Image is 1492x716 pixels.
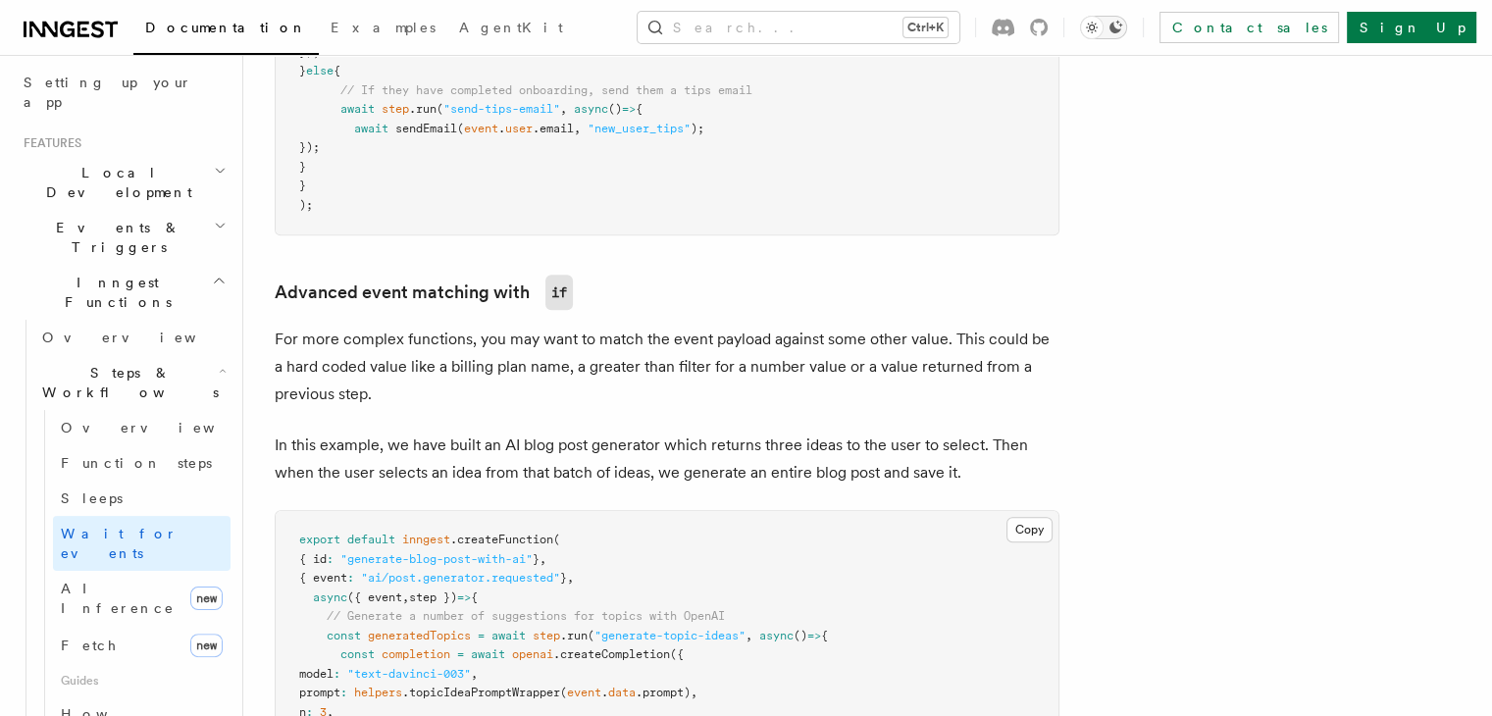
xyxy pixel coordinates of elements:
span: Guides [53,665,231,696]
span: Documentation [145,20,307,35]
span: = [457,647,464,661]
span: Wait for events [61,526,178,561]
span: } [299,160,306,174]
span: = [478,629,485,642]
a: Setting up your app [16,65,231,120]
span: ( [437,102,443,116]
span: { [471,590,478,604]
span: Inngest Functions [16,273,212,312]
span: step }) [409,590,457,604]
span: } [560,571,567,585]
a: Overview [34,320,231,355]
span: "send-tips-email" [443,102,560,116]
span: AI Inference [61,581,175,616]
span: : [347,571,354,585]
span: // Generate a number of suggestions for topics with OpenAI [327,609,725,623]
span: event [464,122,498,135]
span: } [299,179,306,192]
span: Fetch [61,638,118,653]
span: { [636,102,643,116]
span: Setting up your app [24,75,192,110]
span: Function steps [61,455,212,471]
span: ({ event [347,590,402,604]
span: await [354,122,388,135]
span: completion [382,647,450,661]
span: { id [299,552,327,566]
button: Steps & Workflows [34,355,231,410]
span: { event [299,571,347,585]
span: async [574,102,608,116]
span: { [334,64,340,77]
span: await [491,629,526,642]
span: Sleeps [61,490,123,506]
span: Local Development [16,163,214,202]
a: AgentKit [447,6,575,53]
span: async [313,590,347,604]
span: Overview [61,420,263,435]
span: ( [457,122,464,135]
span: } [299,64,306,77]
span: ( [553,533,560,546]
span: Steps & Workflows [34,363,219,402]
span: inngest [402,533,450,546]
span: => [622,102,636,116]
span: , [471,667,478,681]
span: : [327,552,334,566]
span: model [299,667,334,681]
span: data [608,686,636,699]
span: "text-davinci-003" [347,667,471,681]
span: Examples [331,20,436,35]
p: For more complex functions, you may want to match the event payload against some other value. Thi... [275,326,1059,408]
span: // If they have completed onboarding, send them a tips email [340,83,752,97]
span: const [327,629,361,642]
span: new [190,634,223,657]
span: .topicIdeaPromptWrapper [402,686,560,699]
span: , [540,552,546,566]
span: } [533,552,540,566]
span: sendEmail [395,122,457,135]
button: Search...Ctrl+K [638,12,959,43]
span: Events & Triggers [16,218,214,257]
span: }); [299,140,320,154]
span: . [498,122,505,135]
button: Events & Triggers [16,210,231,265]
span: new [190,587,223,610]
span: { [821,629,828,642]
span: async [759,629,794,642]
span: () [794,629,807,642]
span: helpers [354,686,402,699]
span: await [340,102,375,116]
a: Sign Up [1347,12,1476,43]
span: .createFunction [450,533,553,546]
span: generatedTopics [368,629,471,642]
span: , [691,686,697,699]
button: Local Development [16,155,231,210]
span: ( [588,629,594,642]
span: ); [299,198,313,212]
span: : [340,686,347,699]
a: Documentation [133,6,319,55]
span: , [402,590,409,604]
span: ); [691,122,704,135]
p: In this example, we have built an AI blog post generator which returns three ideas to the user to... [275,432,1059,486]
span: AgentKit [459,20,563,35]
span: .email [533,122,574,135]
span: .prompt) [636,686,691,699]
a: Function steps [53,445,231,481]
span: }); [299,45,320,59]
code: if [545,275,573,310]
span: , [574,122,581,135]
a: AI Inferencenew [53,571,231,626]
span: "ai/post.generator.requested" [361,571,560,585]
span: , [567,571,574,585]
span: default [347,533,395,546]
span: "generate-topic-ideas" [594,629,746,642]
span: .createCompletion [553,647,670,661]
button: Toggle dark mode [1080,16,1127,39]
span: , [746,629,752,642]
a: Fetchnew [53,626,231,665]
span: "generate-blog-post-with-ai" [340,552,533,566]
span: const [340,647,375,661]
a: Examples [319,6,447,53]
a: Contact sales [1159,12,1339,43]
